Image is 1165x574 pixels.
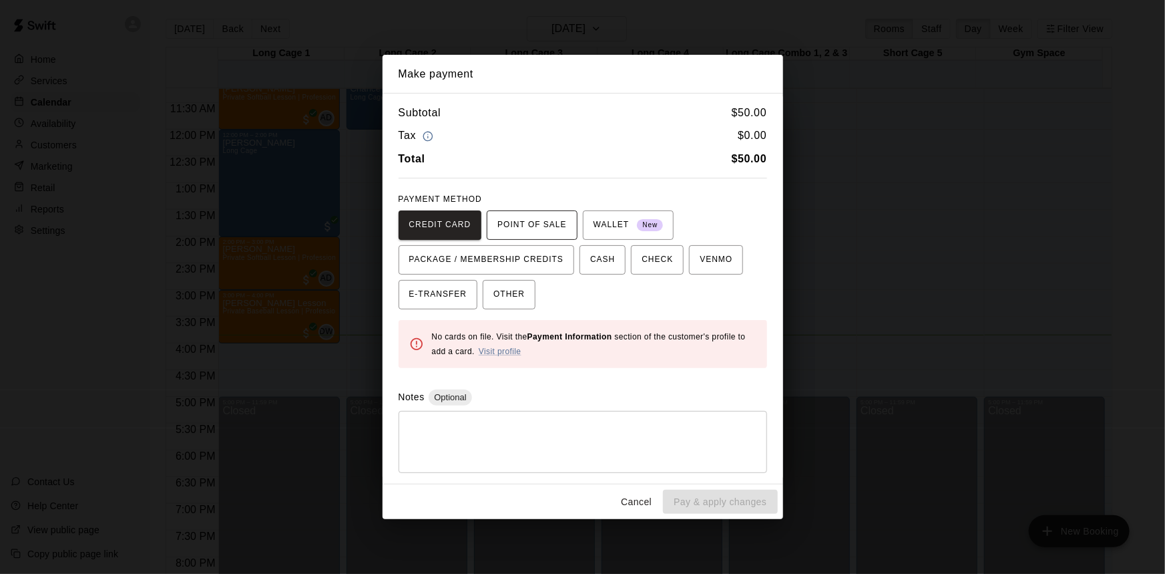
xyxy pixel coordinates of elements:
[409,249,564,271] span: PACKAGE / MEMBERSHIP CREDITS
[399,194,482,204] span: PAYMENT METHOD
[738,127,766,145] h6: $ 0.00
[700,249,732,271] span: VENMO
[493,284,525,305] span: OTHER
[409,284,467,305] span: E-TRANSFER
[579,245,626,275] button: CASH
[689,245,743,275] button: VENMO
[429,392,471,402] span: Optional
[399,392,425,402] label: Notes
[399,210,482,240] button: CREDIT CARD
[637,217,663,235] span: New
[631,245,684,275] button: CHECK
[399,245,575,275] button: PACKAGE / MEMBERSHIP CREDITS
[399,104,441,122] h6: Subtotal
[732,104,767,122] h6: $ 50.00
[483,280,535,309] button: OTHER
[527,332,612,341] b: Payment Information
[432,332,746,356] span: No cards on file. Visit the section of the customer's profile to add a card.
[615,490,658,515] button: Cancel
[642,249,673,271] span: CHECK
[590,249,615,271] span: CASH
[479,347,521,356] a: Visit profile
[497,214,566,236] span: POINT OF SALE
[594,214,664,236] span: WALLET
[383,55,783,94] h2: Make payment
[399,127,437,145] h6: Tax
[399,153,425,164] b: Total
[732,153,767,164] b: $ 50.00
[487,210,577,240] button: POINT OF SALE
[409,214,471,236] span: CREDIT CARD
[583,210,674,240] button: WALLET New
[399,280,478,309] button: E-TRANSFER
